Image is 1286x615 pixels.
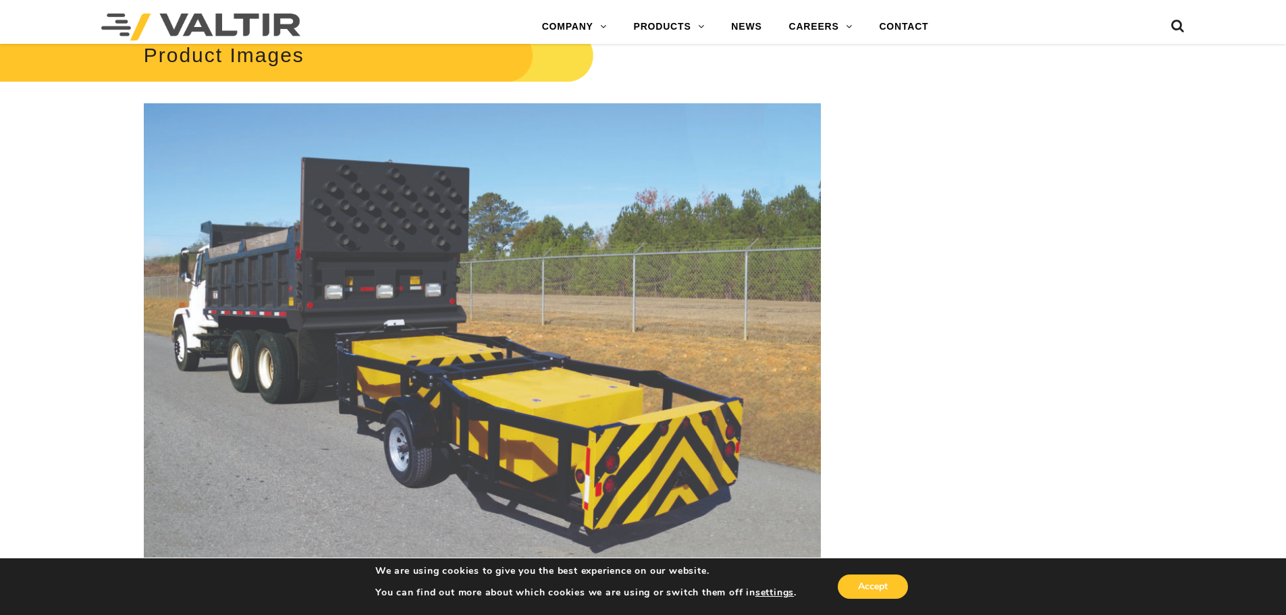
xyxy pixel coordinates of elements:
button: settings [755,587,794,599]
a: CONTACT [865,14,942,41]
a: CAREERS [776,14,866,41]
a: PRODUCTS [620,14,718,41]
a: NEWS [718,14,775,41]
img: Valtir [101,14,300,41]
p: We are using cookies to give you the best experience on our website. [375,565,797,577]
a: COMPANY [529,14,620,41]
button: Accept [838,574,908,599]
p: You can find out more about which cookies we are using or switch them off in . [375,587,797,599]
